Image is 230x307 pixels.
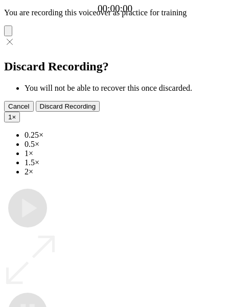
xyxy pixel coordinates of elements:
a: 00:00:00 [98,3,132,14]
button: 1× [4,112,20,122]
li: You will not be able to recover this once discarded. [25,84,226,93]
li: 0.5× [25,140,226,149]
p: You are recording this voiceover as practice for training [4,8,226,17]
span: 1 [8,113,12,121]
button: Cancel [4,101,34,112]
li: 2× [25,167,226,176]
li: 1× [25,149,226,158]
li: 1.5× [25,158,226,167]
button: Discard Recording [36,101,100,112]
li: 0.25× [25,131,226,140]
h2: Discard Recording? [4,60,226,73]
